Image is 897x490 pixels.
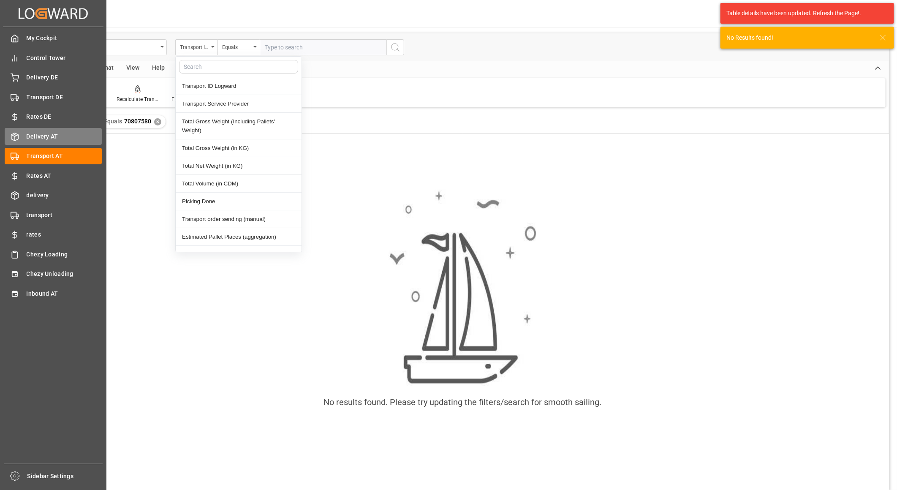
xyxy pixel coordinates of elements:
span: Chezy Unloading [27,269,102,278]
span: Rates AT [27,171,102,180]
a: transport [5,207,102,223]
button: search button [386,39,404,55]
input: Type to search [260,39,386,55]
a: Rates AT [5,167,102,184]
div: Table details have been updated. Refresh the Page!. [726,9,882,18]
span: Delivery AT [27,132,102,141]
span: Chezy Loading [27,250,102,259]
div: Picking Done [176,193,302,210]
span: Transport AT [27,152,102,161]
span: delivery [27,191,102,200]
div: View [120,61,146,76]
div: Estimated Pallet Places (aggregation) [176,228,302,246]
div: Transport ID Logward [176,77,302,95]
div: Equals [222,41,251,51]
div: No results found. Please try updating the filters/search for smooth sailing. [323,396,601,408]
div: Total Gross Weight (Including Pallets' Weight) [176,113,302,139]
a: Transport DE [5,89,102,105]
button: close menu [175,39,217,55]
div: No Results found! [726,33,872,42]
a: My Cockpit [5,30,102,46]
span: 70807580 [124,118,151,125]
span: Control Tower [27,54,102,63]
a: delivery [5,187,102,204]
div: Total Volume (in CDM) [176,175,302,193]
span: Inbound AT [27,289,102,298]
span: My Cockpit [27,34,102,43]
a: Control Tower [5,49,102,66]
a: Rates DE [5,109,102,125]
span: Sidebar Settings [27,472,103,481]
button: open menu [217,39,260,55]
div: ✕ [154,118,161,125]
span: Transport DE [27,93,102,102]
div: Transport ID Logward [180,41,209,51]
a: Chezy Loading [5,246,102,262]
a: rates [5,226,102,243]
a: Delivery DE [5,69,102,86]
span: Rates DE [27,112,102,121]
div: Total Net Weight (in KG) [176,157,302,175]
div: Help [146,61,171,76]
span: transport [27,211,102,220]
div: File Browser [171,95,199,103]
div: Quarter Chep Estimated Pallet Places [176,246,302,264]
span: Equals [104,118,122,125]
div: Total Gross Weight (in KG) [176,139,302,157]
a: Transport AT [5,148,102,164]
a: Chezy Unloading [5,266,102,282]
div: Recalculate Transport Costs [117,95,159,103]
span: rates [27,230,102,239]
a: Delivery AT [5,128,102,144]
div: Transport order sending (manual) [176,210,302,228]
div: Transport Service Provider [176,95,302,113]
a: Inbound AT [5,285,102,302]
span: Delivery DE [27,73,102,82]
input: Search [179,60,298,73]
img: smooth_sailing.jpeg [389,190,536,386]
